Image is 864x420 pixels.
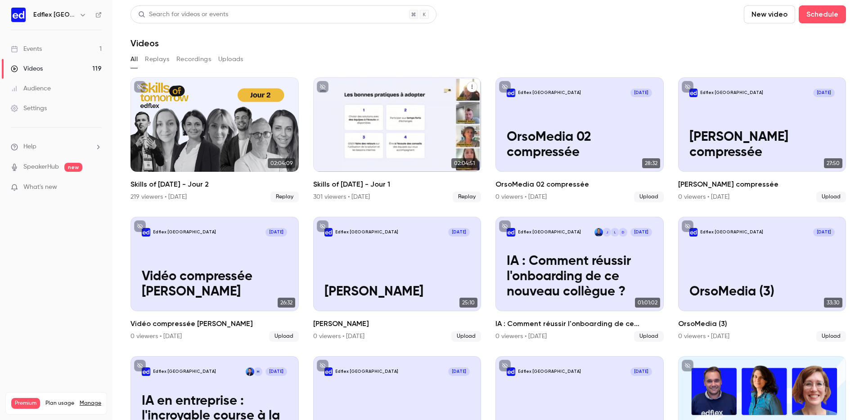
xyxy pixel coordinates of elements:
h2: OrsoMedia 02 compressée [495,179,664,190]
button: unpublished [682,220,693,232]
a: OrsoMedia (3)Edflex [GEOGRAPHIC_DATA][DATE]OrsoMedia (3)33:30OrsoMedia (3)0 viewers • [DATE]Upload [678,217,846,342]
img: Human-Skills [507,367,515,376]
p: Vidéo compressée [PERSON_NAME] [142,269,287,300]
button: unpublished [134,220,146,232]
a: Elena Nallet compresséeEdflex [GEOGRAPHIC_DATA][DATE][PERSON_NAME] compressée27:50[PERSON_NAME] c... [678,77,846,202]
img: IA : Comment réussir l'onboarding de ce nouveau collègue ? [507,228,515,237]
img: Vidéo Carole [324,228,333,237]
span: Plan usage [45,400,74,407]
span: [DATE] [448,367,470,376]
button: unpublished [499,81,511,93]
img: Victor Lutreau [594,228,603,237]
p: Edflex [GEOGRAPHIC_DATA] [335,369,398,375]
button: New video [744,5,795,23]
a: IA : Comment réussir l'onboarding de ce nouveau collègue ?Edflex [GEOGRAPHIC_DATA]DLJVictor Lutre... [495,217,664,342]
a: OrsoMedia 02 compresséeEdflex [GEOGRAPHIC_DATA][DATE]OrsoMedia 02 compressée28:32OrsoMedia 02 c... [495,77,664,202]
p: Edflex [GEOGRAPHIC_DATA] [518,90,581,96]
button: unpublished [134,360,146,371]
p: Edflex [GEOGRAPHIC_DATA] [335,229,398,235]
span: Replay [270,192,299,202]
div: L [610,228,620,237]
li: help-dropdown-opener [11,142,102,152]
span: 25:10 [459,298,477,308]
div: 0 viewers • [DATE] [130,332,182,341]
section: Videos [130,5,846,415]
button: unpublished [682,81,693,93]
button: Replays [145,52,169,67]
span: 01:01:02 [635,298,660,308]
span: new [64,163,82,172]
button: unpublished [499,220,511,232]
p: Edflex [GEOGRAPHIC_DATA] [153,369,216,375]
span: [DATE] [265,228,287,237]
h6: Edflex [GEOGRAPHIC_DATA] [33,10,76,19]
h2: [PERSON_NAME] [313,318,481,329]
div: M [253,367,263,376]
span: Upload [634,331,664,342]
span: Premium [11,398,40,409]
p: Edflex [GEOGRAPHIC_DATA] [153,229,216,235]
button: unpublished [499,360,511,371]
span: [DATE] [813,89,835,97]
a: 02:04:09Skills of [DATE] - Jour 2219 viewers • [DATE]Replay [130,77,299,202]
a: 02:04:51Skills of [DATE] - Jour 1301 viewers • [DATE]Replay [313,77,481,202]
span: [DATE] [630,228,652,237]
span: [DATE] [630,367,652,376]
h2: Skills of [DATE] - Jour 1 [313,179,481,190]
span: 28:32 [642,158,660,168]
button: unpublished [317,81,328,93]
img: Vidéo compressée Linda Ganassali [142,228,150,237]
h2: Skills of [DATE] - Jour 2 [130,179,299,190]
li: Elena Nallet compressée [678,77,846,202]
button: Recordings [176,52,211,67]
li: OrsoMedia 02 compressée [495,77,664,202]
li: IA : Comment réussir l'onboarding de ce nouveau collègue ? [495,217,664,342]
span: 26:32 [278,298,295,308]
img: Elena Nallet compressée [689,89,698,97]
li: Vidéo compressée Linda Ganassali [130,217,299,342]
button: Uploads [218,52,243,67]
div: Audience [11,84,51,93]
span: Replay [453,192,481,202]
button: All [130,52,138,67]
img: Edflex France [11,8,26,22]
p: Edflex [GEOGRAPHIC_DATA] [700,229,763,235]
span: 02:04:09 [268,158,295,168]
p: [PERSON_NAME] [324,285,470,300]
span: Upload [269,331,299,342]
div: 301 viewers • [DATE] [313,192,370,201]
li: Skills of Tomorrow - Jour 1 [313,77,481,202]
img: OrsoMedia (2) [324,367,333,376]
div: 0 viewers • [DATE] [495,332,547,341]
span: Upload [451,331,481,342]
div: 0 viewers • [DATE] [495,192,547,201]
button: unpublished [317,220,328,232]
div: D [618,228,628,237]
h2: [PERSON_NAME] compressée [678,179,846,190]
span: 33:30 [824,298,842,308]
p: IA : Comment réussir l'onboarding de ce nouveau collègue ? [507,254,652,300]
p: Edflex [GEOGRAPHIC_DATA] [518,369,581,375]
span: Help [23,142,36,152]
img: OrsoMedia (3) [689,228,698,237]
div: 0 viewers • [DATE] [313,332,364,341]
p: OrsoMedia 02 compressée [507,130,652,161]
h2: Vidéo compressée [PERSON_NAME] [130,318,299,329]
li: Skills of Tomorrow - Jour 2 [130,77,299,202]
span: Upload [816,331,846,342]
span: What's new [23,183,57,192]
h1: Videos [130,38,159,49]
span: Upload [634,192,664,202]
div: J [602,228,612,237]
span: [DATE] [265,367,287,376]
span: [DATE] [813,228,835,237]
a: Vidéo CaroleEdflex [GEOGRAPHIC_DATA][DATE][PERSON_NAME]25:10[PERSON_NAME]0 viewers • [DATE]Upload [313,217,481,342]
div: Events [11,45,42,54]
div: Search for videos or events [138,10,228,19]
p: Edflex [GEOGRAPHIC_DATA] [700,90,763,96]
p: Edflex [GEOGRAPHIC_DATA] [518,229,581,235]
button: unpublished [682,360,693,371]
p: [PERSON_NAME] compressée [689,130,835,161]
img: OrsoMedia 02 compressée [507,89,515,97]
button: unpublished [317,360,328,371]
